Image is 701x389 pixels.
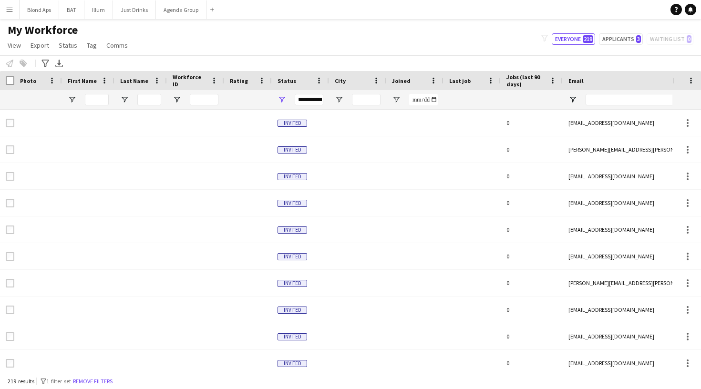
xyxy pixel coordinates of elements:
[40,58,51,69] app-action-btn: Advanced filters
[583,35,593,43] span: 219
[6,225,14,234] input: Row Selection is disabled for this row (unchecked)
[335,95,343,104] button: Open Filter Menu
[6,145,14,154] input: Row Selection is disabled for this row (unchecked)
[278,253,307,260] span: Invited
[501,323,563,349] div: 0
[501,350,563,376] div: 0
[53,58,65,69] app-action-btn: Export XLSX
[449,77,471,84] span: Last job
[55,39,81,51] a: Status
[278,200,307,207] span: Invited
[392,95,401,104] button: Open Filter Menu
[173,95,181,104] button: Open Filter Menu
[68,95,76,104] button: Open Filter Menu
[6,119,14,127] input: Row Selection is disabled for this row (unchecked)
[636,35,641,43] span: 3
[278,307,307,314] span: Invited
[501,216,563,243] div: 0
[46,378,71,385] span: 1 filter set
[59,41,77,50] span: Status
[278,280,307,287] span: Invited
[568,95,577,104] button: Open Filter Menu
[278,77,296,84] span: Status
[120,95,129,104] button: Open Filter Menu
[6,172,14,181] input: Row Selection is disabled for this row (unchecked)
[352,94,381,105] input: City Filter Input
[173,73,207,88] span: Workforce ID
[106,41,128,50] span: Comms
[20,0,59,19] button: Blond Aps
[568,77,584,84] span: Email
[6,359,14,368] input: Row Selection is disabled for this row (unchecked)
[392,77,411,84] span: Joined
[87,41,97,50] span: Tag
[27,39,53,51] a: Export
[6,306,14,314] input: Row Selection is disabled for this row (unchecked)
[120,77,148,84] span: Last Name
[335,77,346,84] span: City
[59,0,84,19] button: BAT
[278,333,307,340] span: Invited
[4,39,25,51] a: View
[278,226,307,234] span: Invited
[6,332,14,341] input: Row Selection is disabled for this row (unchecked)
[71,376,114,387] button: Remove filters
[137,94,161,105] input: Last Name Filter Input
[278,95,286,104] button: Open Filter Menu
[113,0,156,19] button: Just Drinks
[552,33,595,45] button: Everyone219
[8,23,78,37] span: My Workforce
[501,190,563,216] div: 0
[8,41,21,50] span: View
[501,163,563,189] div: 0
[230,77,248,84] span: Rating
[409,94,438,105] input: Joined Filter Input
[6,252,14,261] input: Row Selection is disabled for this row (unchecked)
[501,270,563,296] div: 0
[84,0,113,19] button: Illum
[278,360,307,367] span: Invited
[83,39,101,51] a: Tag
[278,146,307,154] span: Invited
[501,243,563,269] div: 0
[85,94,109,105] input: First Name Filter Input
[501,136,563,163] div: 0
[6,279,14,287] input: Row Selection is disabled for this row (unchecked)
[156,0,206,19] button: Agenda Group
[501,297,563,323] div: 0
[190,94,218,105] input: Workforce ID Filter Input
[20,77,36,84] span: Photo
[31,41,49,50] span: Export
[599,33,643,45] button: Applicants3
[278,120,307,127] span: Invited
[506,73,546,88] span: Jobs (last 90 days)
[6,199,14,207] input: Row Selection is disabled for this row (unchecked)
[278,173,307,180] span: Invited
[501,110,563,136] div: 0
[68,77,97,84] span: First Name
[103,39,132,51] a: Comms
